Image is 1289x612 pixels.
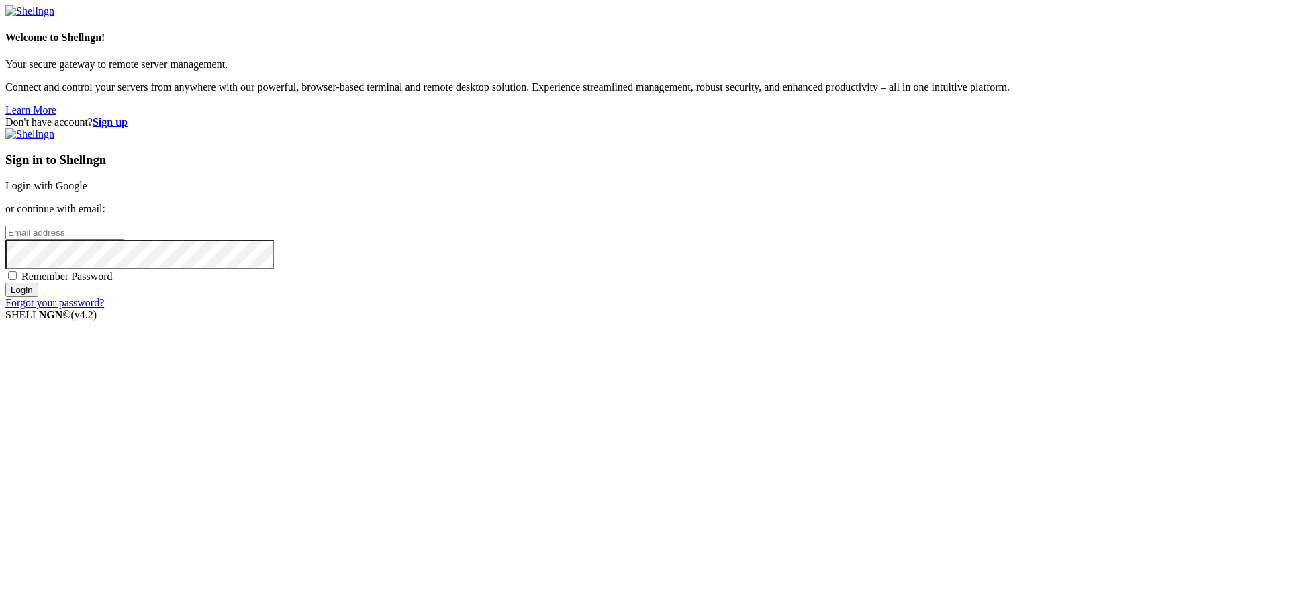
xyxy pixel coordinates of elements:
a: Learn More [5,104,56,116]
input: Remember Password [8,271,17,280]
input: Email address [5,226,124,240]
span: Remember Password [21,271,113,282]
p: Connect and control your servers from anywhere with our powerful, browser-based terminal and remo... [5,81,1284,93]
span: SHELL © [5,309,97,320]
a: Login with Google [5,180,87,191]
input: Login [5,283,38,297]
img: Shellngn [5,128,54,140]
img: Shellngn [5,5,54,17]
a: Forgot your password? [5,297,104,308]
b: NGN [39,309,63,320]
a: Sign up [93,116,128,128]
p: or continue with email: [5,203,1284,215]
div: Don't have account? [5,116,1284,128]
p: Your secure gateway to remote server management. [5,58,1284,71]
span: 4.2.0 [71,309,97,320]
h3: Sign in to Shellngn [5,152,1284,167]
h4: Welcome to Shellngn! [5,32,1284,44]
